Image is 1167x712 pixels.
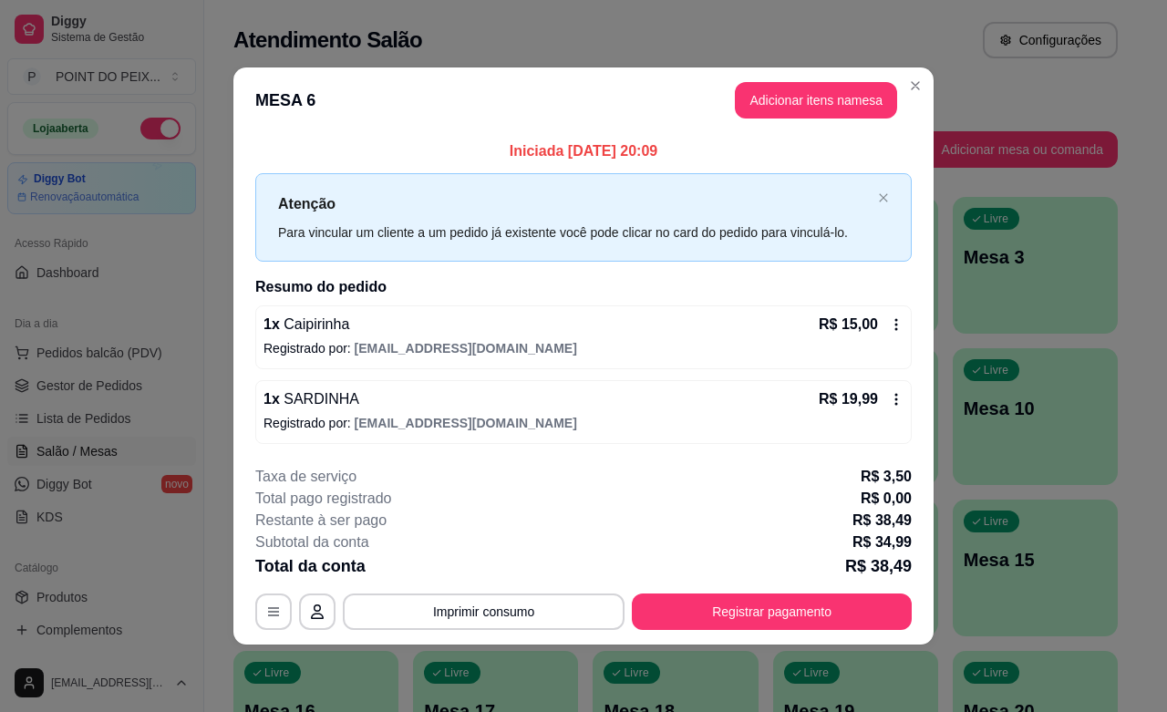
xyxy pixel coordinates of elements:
p: R$ 0,00 [861,488,912,510]
span: close [878,192,889,203]
h2: Resumo do pedido [255,276,912,298]
p: R$ 38,49 [852,510,912,531]
p: Subtotal da conta [255,531,369,553]
p: 1 x [263,314,349,335]
button: close [878,192,889,204]
button: Adicionar itens namesa [735,82,897,119]
p: Iniciada [DATE] 20:09 [255,140,912,162]
p: 1 x [263,388,359,410]
p: Registrado por: [263,339,904,357]
div: Para vincular um cliente a um pedido já existente você pode clicar no card do pedido para vinculá... [278,222,871,242]
p: Restante à ser pago [255,510,387,531]
header: MESA 6 [233,67,934,133]
p: R$ 34,99 [852,531,912,553]
button: Registrar pagamento [632,593,912,630]
p: R$ 15,00 [819,314,878,335]
button: Imprimir consumo [343,593,625,630]
p: Atenção [278,192,871,215]
button: Close [901,71,930,100]
p: Total da conta [255,553,366,579]
p: R$ 3,50 [861,466,912,488]
p: R$ 19,99 [819,388,878,410]
p: Total pago registrado [255,488,391,510]
span: [EMAIL_ADDRESS][DOMAIN_NAME] [355,416,577,430]
p: R$ 38,49 [845,553,912,579]
span: [EMAIL_ADDRESS][DOMAIN_NAME] [355,341,577,356]
span: SARDINHA [280,391,359,407]
span: Caipirinha [280,316,350,332]
p: Taxa de serviço [255,466,356,488]
p: Registrado por: [263,414,904,432]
